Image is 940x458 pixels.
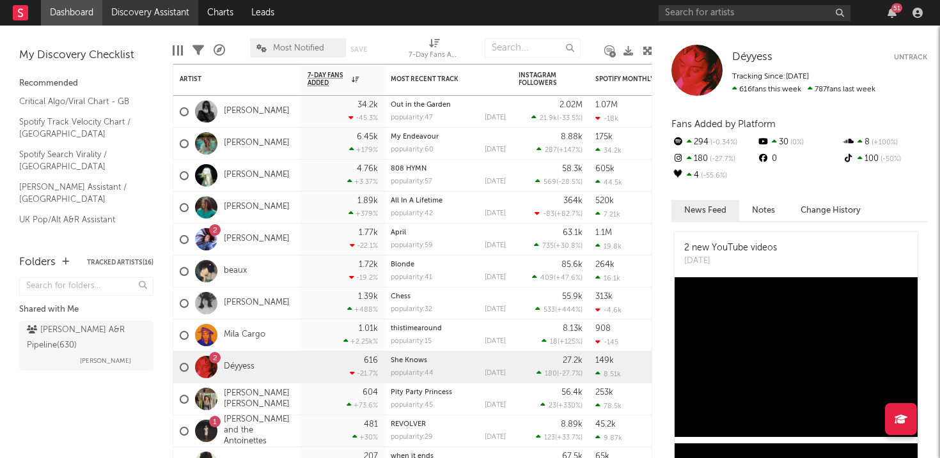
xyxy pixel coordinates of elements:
[308,72,349,87] span: 7-Day Fans Added
[485,242,506,249] div: [DATE]
[224,234,290,245] a: [PERSON_NAME]
[870,139,898,146] span: +100 %
[391,165,506,172] div: 808 HYMN
[535,210,583,218] div: ( )
[595,133,613,141] div: 175k
[224,106,290,117] a: [PERSON_NAME]
[352,433,378,441] div: +30 %
[595,338,618,346] div: -145
[595,306,622,314] div: -4.6k
[224,330,265,340] a: Mila Cargo
[357,101,378,109] div: 34.2k
[409,48,460,63] div: 7-Day Fans Added (7-Day Fans Added)
[557,307,581,314] span: +444 %
[540,401,583,409] div: ( )
[595,356,614,365] div: 149k
[842,151,927,167] div: 100
[224,415,295,447] a: [PERSON_NAME] and the Antoinettes
[559,147,581,154] span: +147 %
[391,165,427,172] a: 808 HYMN
[545,370,557,378] span: 180
[357,133,378,141] div: 6.45k
[537,146,583,154] div: ( )
[19,277,153,296] input: Search for folders...
[391,370,434,377] div: popularity: 44
[659,5,850,21] input: Search for artists
[485,402,506,409] div: [DATE]
[19,95,141,109] a: Critical Algo/Viral Chart - GB
[560,339,581,346] span: +125 %
[391,357,506,364] div: She Knows
[562,165,583,173] div: 58.3k
[485,370,506,377] div: [DATE]
[671,167,756,184] div: 4
[485,146,506,153] div: [DATE]
[556,211,581,218] span: +82.7 %
[391,102,451,109] a: Out in the Garden
[891,3,902,13] div: 51
[879,156,901,163] span: -50 %
[549,402,556,409] span: 23
[224,202,290,213] a: [PERSON_NAME]
[595,178,622,187] div: 44.5k
[485,434,506,441] div: [DATE]
[563,229,583,237] div: 63.1k
[595,434,622,442] div: 9.87k
[224,266,247,277] a: beaux
[562,293,583,301] div: 55.9k
[19,255,56,270] div: Folders
[699,172,727,179] span: -55.6 %
[550,339,558,346] span: 18
[563,356,583,365] div: 27.2k
[540,115,557,122] span: 21.9k
[224,388,295,410] a: [PERSON_NAME] [PERSON_NAME]
[224,298,290,309] a: [PERSON_NAME]
[543,211,554,218] span: -83
[485,306,506,313] div: [DATE]
[391,178,432,185] div: popularity: 57
[350,241,378,250] div: -22.1 %
[224,170,290,181] a: [PERSON_NAME]
[391,421,506,428] div: REVOLVER
[214,32,225,69] div: A&R Pipeline
[19,180,141,206] a: [PERSON_NAME] Assistant / [GEOGRAPHIC_DATA]
[347,305,378,314] div: +488 %
[595,197,614,205] div: 520k
[595,210,620,218] div: 7.21k
[671,134,756,151] div: 294
[485,114,506,121] div: [DATE]
[391,402,433,409] div: popularity: 45
[532,273,583,282] div: ( )
[561,420,583,429] div: 8.89k
[391,293,506,300] div: Chess
[180,75,276,83] div: Artist
[357,197,378,205] div: 1.89k
[561,388,583,397] div: 56.4k
[531,114,583,122] div: ( )
[347,401,378,409] div: +73.6 %
[19,213,141,227] a: UK Pop/Alt A&R Assistant
[391,389,452,396] a: Pity Party Princess
[391,325,442,332] a: thistimearound
[350,46,367,53] button: Save
[363,388,378,397] div: 604
[391,357,427,364] a: She Knows
[544,179,556,186] span: 569
[391,134,506,141] div: My Endeavour
[888,8,897,18] button: 51
[595,324,611,333] div: 908
[519,72,563,87] div: Instagram Followers
[391,338,432,345] div: popularity: 15
[391,102,506,109] div: Out in the Garden
[842,134,927,151] div: 8
[391,261,506,268] div: Blonde
[595,165,615,173] div: 605k
[534,241,583,250] div: ( )
[684,255,777,268] div: [DATE]
[739,200,788,221] button: Notes
[485,338,506,345] div: [DATE]
[559,370,581,378] span: -27.7 %
[364,420,378,429] div: 481
[173,32,183,69] div: Edit Columns
[788,200,873,221] button: Change History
